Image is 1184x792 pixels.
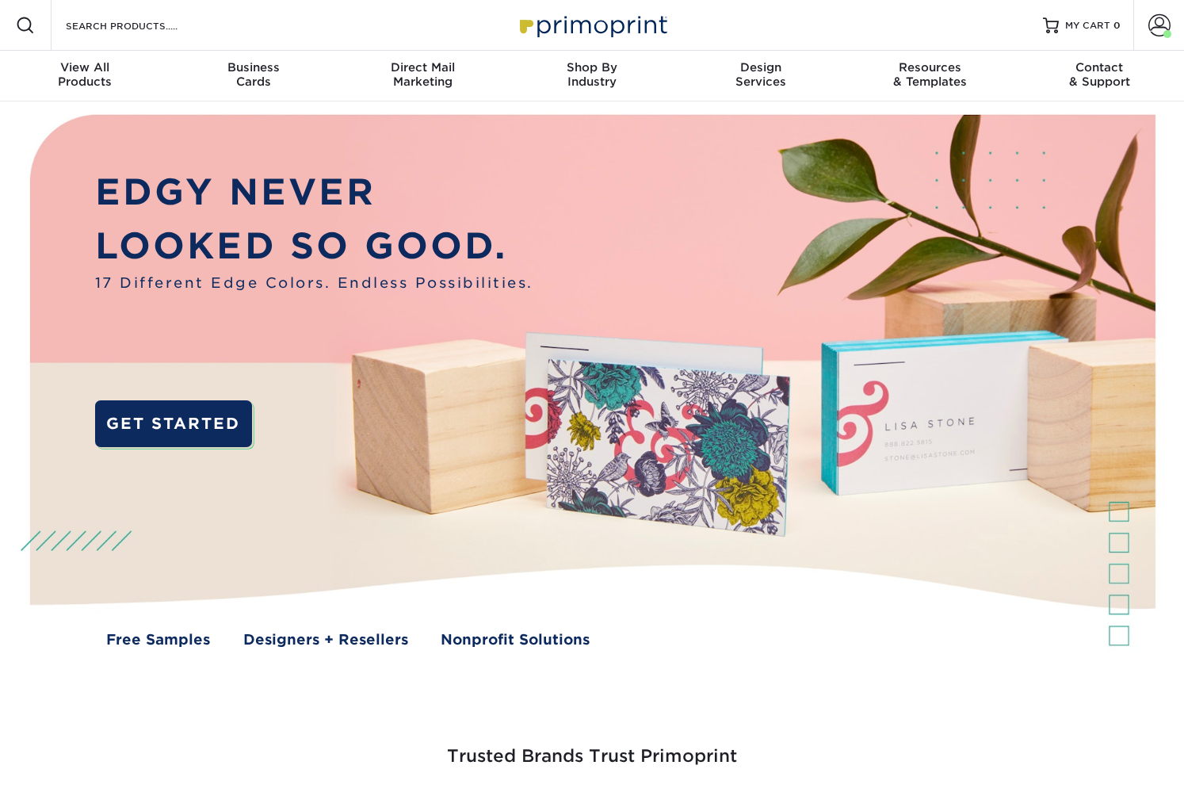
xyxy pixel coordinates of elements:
[846,51,1014,101] a: Resources& Templates
[1113,20,1121,31] span: 0
[677,51,846,101] a: DesignServices
[1015,60,1184,89] div: & Support
[1015,51,1184,101] a: Contact& Support
[106,629,210,651] a: Free Samples
[128,708,1056,786] h3: Trusted Brands Trust Primoprint
[338,60,507,75] span: Direct Mail
[513,8,671,42] img: Primoprint
[507,60,676,75] span: Shop By
[95,400,252,447] a: GET STARTED
[338,51,507,101] a: Direct MailMarketing
[846,60,1014,89] div: & Templates
[95,220,533,273] p: LOOKED SO GOOD.
[95,166,533,219] p: EDGY NEVER
[677,60,846,75] span: Design
[95,273,533,294] span: 17 Different Edge Colors. Endless Possibilities.
[846,60,1014,75] span: Resources
[169,51,338,101] a: BusinessCards
[507,51,676,101] a: Shop ByIndustry
[677,60,846,89] div: Services
[507,60,676,89] div: Industry
[1065,19,1110,33] span: MY CART
[1015,60,1184,75] span: Contact
[243,629,408,651] a: Designers + Resellers
[441,629,590,651] a: Nonprofit Solutions
[169,60,338,89] div: Cards
[169,60,338,75] span: Business
[64,16,219,35] input: SEARCH PRODUCTS.....
[338,60,507,89] div: Marketing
